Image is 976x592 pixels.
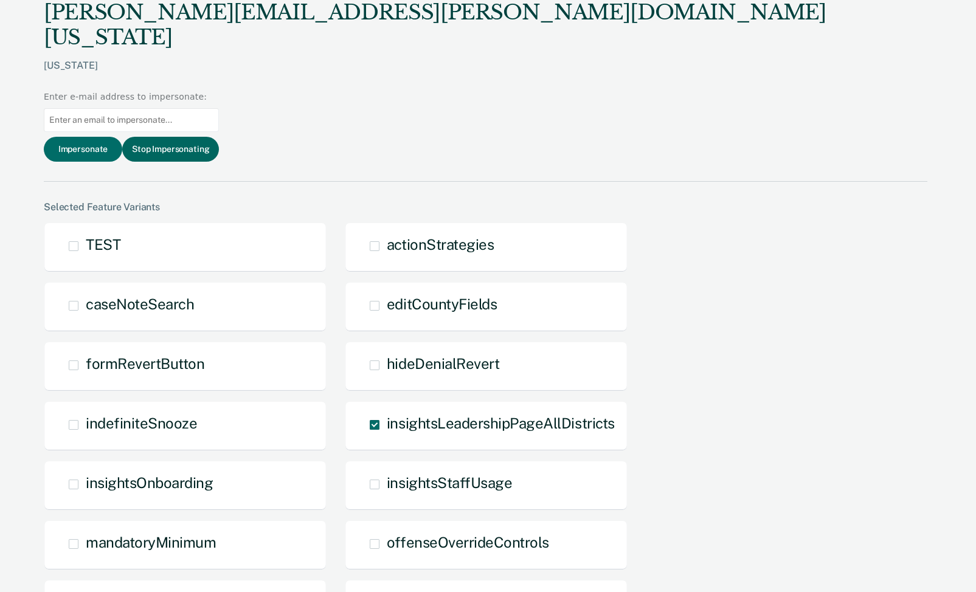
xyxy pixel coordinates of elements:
[86,534,216,551] span: mandatoryMinimum
[44,60,927,91] div: [US_STATE]
[86,295,194,312] span: caseNoteSearch
[122,137,219,162] button: Stop Impersonating
[86,474,213,491] span: insightsOnboarding
[86,355,204,372] span: formRevertButton
[387,534,549,551] span: offenseOverrideControls
[387,236,494,253] span: actionStrategies
[387,415,615,432] span: insightsLeadershipPageAllDistricts
[387,474,512,491] span: insightsStaffUsage
[44,91,219,103] div: Enter e-mail address to impersonate:
[86,415,197,432] span: indefiniteSnooze
[44,137,122,162] button: Impersonate
[44,201,927,213] div: Selected Feature Variants
[387,295,497,312] span: editCountyFields
[387,355,499,372] span: hideDenialRevert
[44,108,219,132] input: Enter an email to impersonate...
[86,236,120,253] span: TEST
